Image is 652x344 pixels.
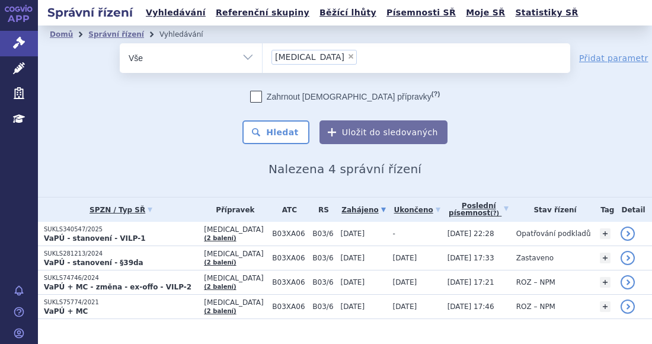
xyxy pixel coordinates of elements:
span: B03/6 [312,302,334,311]
a: SPZN / Typ SŘ [44,202,198,218]
th: Přípravek [198,198,266,222]
a: + [600,253,611,263]
p: SUKLS74746/2024 [44,274,198,282]
span: Zastaveno [516,254,554,262]
a: (2 balení) [204,308,236,314]
p: SUKLS281213/2024 [44,250,198,258]
p: SUKLS75774/2021 [44,298,198,307]
span: [DATE] [393,302,417,311]
a: + [600,228,611,239]
a: (2 balení) [204,284,236,290]
a: Statistiky SŘ [512,5,581,21]
abbr: (?) [490,210,499,217]
span: B03XA06 [272,230,306,238]
span: B03/6 [312,254,334,262]
strong: VaPÚ - stanovení - §39da [44,259,143,267]
span: B03XA06 [272,278,306,286]
a: Vyhledávání [142,5,209,21]
span: B03XA06 [272,302,306,311]
span: [DATE] [340,302,365,311]
li: Vyhledávání [159,26,219,43]
a: Poslednípísemnost(?) [448,198,510,222]
span: [DATE] 17:46 [448,302,494,311]
a: Správní řízení [88,30,144,39]
span: [MEDICAL_DATA] [204,298,266,307]
span: [DATE] 17:33 [448,254,494,262]
span: [MEDICAL_DATA] [204,225,266,234]
a: Ukončeno [393,202,442,218]
a: Písemnosti SŘ [383,5,459,21]
a: Domů [50,30,73,39]
span: [DATE] [340,254,365,262]
input: [MEDICAL_DATA] [360,49,367,64]
span: [DATE] [340,278,365,286]
span: B03/6 [312,230,334,238]
th: Detail [615,198,652,222]
th: Tag [594,198,615,222]
abbr: (?) [432,90,440,98]
span: × [347,53,354,60]
span: B03/6 [312,278,334,286]
span: [DATE] [393,278,417,286]
th: Stav řízení [510,198,595,222]
span: [MEDICAL_DATA] [204,250,266,258]
span: Nalezena 4 správní řízení [269,162,421,176]
a: Přidat parametr [579,52,648,64]
th: RS [306,198,334,222]
span: Opatřování podkladů [516,230,591,238]
span: [DATE] [393,254,417,262]
a: detail [621,275,635,289]
span: [MEDICAL_DATA] [204,274,266,282]
a: + [600,277,611,288]
span: [MEDICAL_DATA] [275,53,344,61]
a: (2 balení) [204,259,236,266]
span: [DATE] 22:28 [448,230,494,238]
span: ROZ – NPM [516,278,555,286]
a: detail [621,300,635,314]
span: [DATE] 17:21 [448,278,494,286]
a: + [600,301,611,312]
button: Uložit do sledovaných [319,120,448,144]
span: - [393,230,395,238]
a: detail [621,227,635,241]
label: Zahrnout [DEMOGRAPHIC_DATA] přípravky [250,91,440,103]
a: Běžící lhůty [316,5,380,21]
a: (2 balení) [204,235,236,241]
span: [DATE] [340,230,365,238]
span: B03XA06 [272,254,306,262]
span: ROZ – NPM [516,302,555,311]
h2: Správní řízení [38,4,142,21]
p: SUKLS340547/2025 [44,225,198,234]
button: Hledat [242,120,309,144]
a: detail [621,251,635,265]
strong: VaPÚ + MC - změna - ex-offo - VILP-2 [44,283,191,291]
a: Zahájeno [340,202,386,218]
a: Referenční skupiny [212,5,313,21]
a: Moje SŘ [462,5,509,21]
th: ATC [266,198,306,222]
strong: VaPÚ + MC [44,307,88,316]
strong: VaPÚ - stanovení - VILP-1 [44,234,146,243]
